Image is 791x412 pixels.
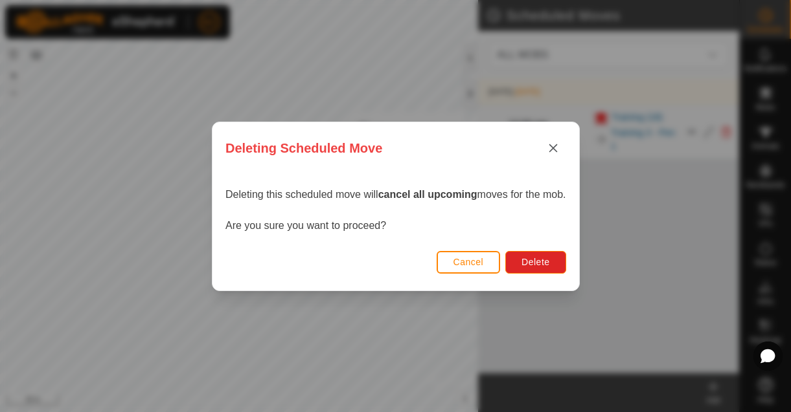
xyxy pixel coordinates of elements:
[436,250,500,273] button: Cancel
[505,250,566,273] button: Delete
[225,187,566,202] p: Deleting this scheduled move will moves for the mob.
[453,257,483,267] span: Cancel
[522,257,549,267] span: Delete
[225,218,566,233] p: Are you sure you want to proceed?
[225,138,382,158] span: Deleting Scheduled Move
[378,189,477,200] strong: cancel all upcoming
